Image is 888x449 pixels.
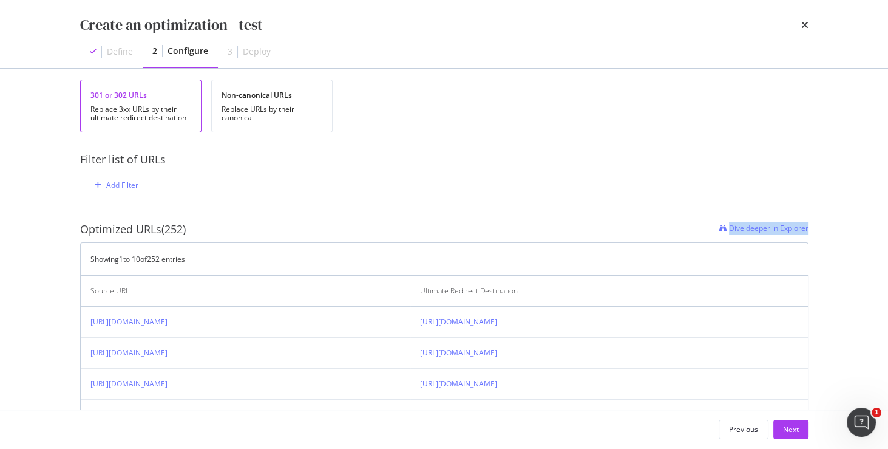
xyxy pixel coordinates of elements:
[801,15,808,35] div: times
[90,105,191,122] div: Replace 3xx URLs by their ultimate redirect destination
[80,15,263,35] div: Create an optimization - test
[90,348,168,358] a: [URL][DOMAIN_NAME]
[719,420,768,439] button: Previous
[90,178,138,193] button: Add Filter
[729,223,808,233] span: Dive deeper in Explorer
[847,408,876,437] iframe: Intercom live chat
[168,45,208,57] div: Configure
[106,180,138,190] div: Add Filter
[719,222,808,238] a: Dive deeper in Explorer
[90,317,168,327] a: [URL][DOMAIN_NAME]
[81,276,410,307] th: Source URL
[90,90,191,100] div: 301 or 302 URLs
[783,424,799,434] div: Next
[420,410,497,420] a: [URL][DOMAIN_NAME]
[243,46,271,58] div: Deploy
[410,276,808,307] th: Ultimate Redirect Destination
[729,424,758,434] div: Previous
[222,105,322,122] div: Replace URLs by their canonical
[872,408,881,417] span: 1
[420,379,497,389] a: [URL][DOMAIN_NAME]
[80,152,808,168] div: Filter list of URLs
[90,410,168,420] a: [URL][DOMAIN_NAME]
[80,222,186,238] div: Optimized URLs (252)
[228,46,232,58] div: 3
[107,46,133,58] div: Define
[773,420,808,439] button: Next
[222,90,322,100] div: Non-canonical URLs
[90,379,168,389] a: [URL][DOMAIN_NAME]
[420,348,497,358] a: [URL][DOMAIN_NAME]
[420,317,497,327] a: [URL][DOMAIN_NAME]
[152,45,157,57] div: 2
[90,254,185,264] div: Showing 1 to 10 of 252 entries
